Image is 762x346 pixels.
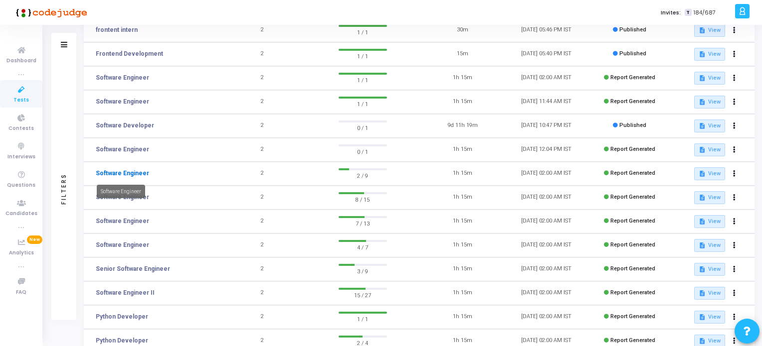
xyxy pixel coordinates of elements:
[610,289,655,296] span: Report Generated
[699,314,706,321] mat-icon: description
[339,27,387,37] span: 1 / 1
[699,266,706,273] mat-icon: description
[694,48,725,61] button: View
[339,242,387,252] span: 4 / 7
[421,281,504,305] td: 1h 15m
[694,8,716,17] span: 184/687
[610,170,655,176] span: Report Generated
[699,75,706,82] mat-icon: description
[505,257,588,281] td: [DATE] 02:00 AM IST
[12,2,87,22] img: logo
[610,218,655,224] span: Report Generated
[339,266,387,276] span: 3 / 9
[421,18,504,42] td: 30m
[339,314,387,324] span: 1 / 1
[610,194,655,200] span: Report Generated
[221,257,304,281] td: 2
[221,114,304,138] td: 2
[699,170,706,177] mat-icon: description
[619,26,646,33] span: Published
[610,265,655,272] span: Report Generated
[421,138,504,162] td: 1h 15m
[619,122,646,128] span: Published
[421,66,504,90] td: 1h 15m
[694,72,725,85] button: View
[339,122,387,132] span: 0 / 1
[96,25,138,34] a: frontent intern
[9,249,34,257] span: Analytics
[694,24,725,37] button: View
[505,114,588,138] td: [DATE] 10:47 PM IST
[661,8,681,17] label: Invites:
[221,233,304,257] td: 2
[699,27,706,34] mat-icon: description
[96,49,163,58] a: Frontend Development
[505,66,588,90] td: [DATE] 02:00 AM IST
[96,336,148,345] a: Python Developer
[221,281,304,305] td: 2
[610,241,655,248] span: Report Generated
[59,134,68,243] div: Filters
[8,124,34,133] span: Contests
[339,218,387,228] span: 7 / 13
[505,233,588,257] td: [DATE] 02:00 AM IST
[421,210,504,233] td: 1h 15m
[96,240,149,249] a: Software Engineer
[339,75,387,85] span: 1 / 1
[221,42,304,66] td: 2
[505,42,588,66] td: [DATE] 05:40 PM IST
[421,162,504,186] td: 1h 15m
[221,162,304,186] td: 2
[699,194,706,201] mat-icon: description
[505,18,588,42] td: [DATE] 05:46 PM IST
[699,51,706,58] mat-icon: description
[421,90,504,114] td: 1h 15m
[421,114,504,138] td: 9d 11h 19m
[13,96,29,105] span: Tests
[505,281,588,305] td: [DATE] 02:00 AM IST
[16,288,26,297] span: FAQ
[221,305,304,329] td: 2
[421,42,504,66] td: 15m
[610,98,655,105] span: Report Generated
[619,50,646,57] span: Published
[694,311,725,324] button: View
[610,146,655,152] span: Report Generated
[694,287,725,300] button: View
[694,96,725,109] button: View
[221,66,304,90] td: 2
[694,119,725,132] button: View
[699,218,706,225] mat-icon: description
[221,138,304,162] td: 2
[5,210,37,218] span: Candidates
[421,186,504,210] td: 1h 15m
[694,167,725,180] button: View
[339,170,387,180] span: 2 / 9
[610,313,655,320] span: Report Generated
[699,122,706,129] mat-icon: description
[96,312,148,321] a: Python Developer
[699,338,706,345] mat-icon: description
[505,90,588,114] td: [DATE] 11:44 AM IST
[7,181,35,190] span: Questions
[694,215,725,228] button: View
[96,217,149,226] a: Software Engineer
[694,191,725,204] button: View
[96,264,170,273] a: Senior Software Engineer
[221,18,304,42] td: 2
[96,97,149,106] a: Software Engineer
[694,143,725,156] button: View
[339,51,387,61] span: 1 / 1
[96,169,149,178] a: Software Engineer
[221,210,304,233] td: 2
[694,263,725,276] button: View
[421,257,504,281] td: 1h 15m
[96,288,155,297] a: Software Engineer II
[339,194,387,204] span: 8 / 15
[96,121,154,130] a: Software Developer
[339,290,387,300] span: 15 / 27
[699,242,706,249] mat-icon: description
[685,9,691,16] span: T
[7,153,35,161] span: Interviews
[421,305,504,329] td: 1h 15m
